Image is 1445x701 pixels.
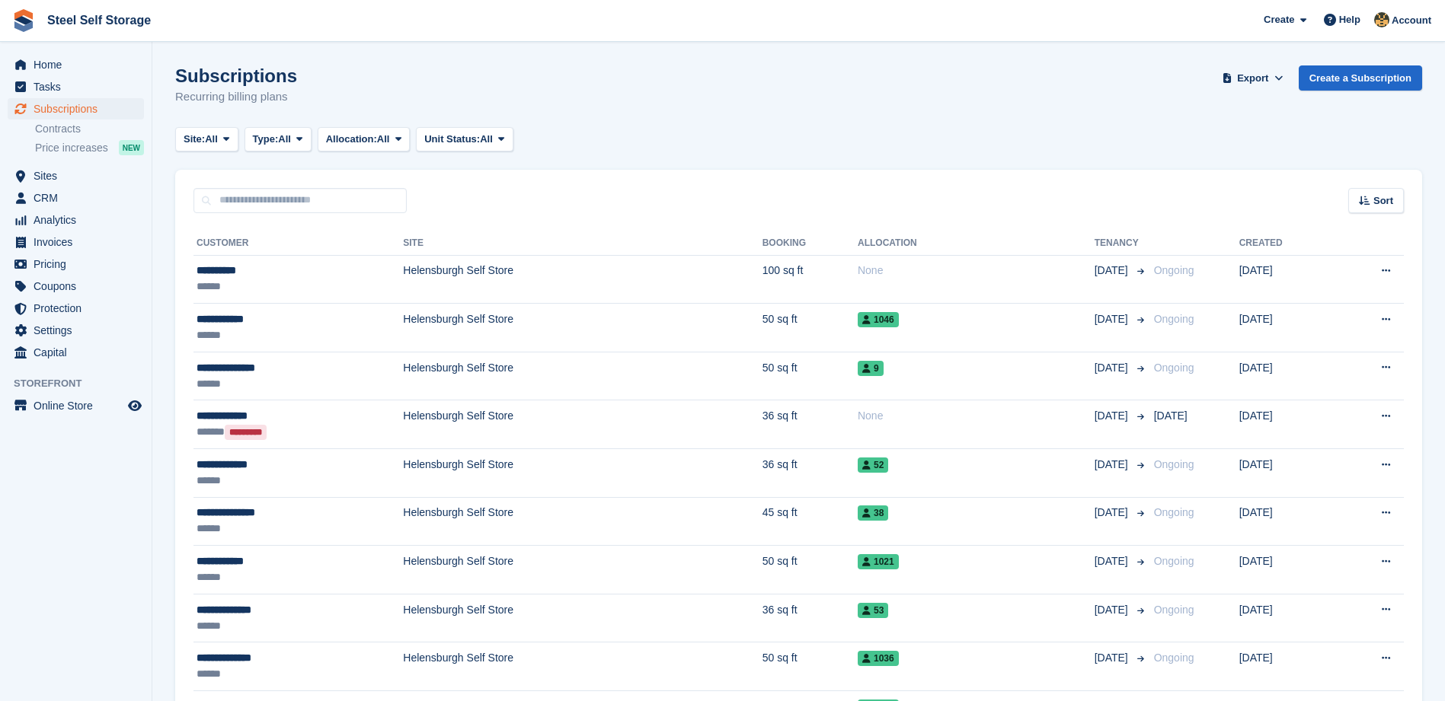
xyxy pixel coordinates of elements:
[34,98,125,119] span: Subscriptions
[41,8,157,33] a: Steel Self Storage
[34,298,125,319] span: Protection
[762,642,858,691] td: 50 sq ft
[1374,12,1389,27] img: James Steel
[8,231,144,253] a: menu
[34,342,125,363] span: Capital
[762,497,858,546] td: 45 sq ft
[175,88,297,106] p: Recurring billing plans
[8,187,144,209] a: menu
[403,594,762,642] td: Helensburgh Self Store
[34,209,125,231] span: Analytics
[8,209,144,231] a: menu
[762,255,858,304] td: 100 sq ft
[858,457,888,473] span: 52
[1154,409,1188,422] span: [DATE]
[34,231,125,253] span: Invoices
[1095,457,1131,473] span: [DATE]
[1154,313,1194,325] span: Ongoing
[8,298,144,319] a: menu
[34,395,125,416] span: Online Store
[1095,311,1131,327] span: [DATE]
[762,231,858,256] th: Booking
[34,253,125,275] span: Pricing
[1239,255,1335,304] td: [DATE]
[858,231,1095,256] th: Allocation
[1095,408,1131,424] span: [DATE]
[8,165,144,186] a: menu
[35,139,144,156] a: Price increases NEW
[858,505,888,521] span: 38
[416,127,513,152] button: Unit Status: All
[403,642,762,691] td: Helensburgh Self Store
[403,231,762,256] th: Site
[1095,553,1131,569] span: [DATE]
[858,603,888,618] span: 53
[184,132,205,147] span: Site:
[1264,12,1294,27] span: Create
[34,165,125,186] span: Sites
[35,122,144,136] a: Contracts
[205,132,218,147] span: All
[403,255,762,304] td: Helensburgh Self Store
[762,449,858,498] td: 36 sq ft
[1239,400,1335,449] td: [DATE]
[1239,497,1335,546] td: [DATE]
[8,76,144,97] a: menu
[245,127,312,152] button: Type: All
[1095,505,1131,521] span: [DATE]
[858,312,899,327] span: 1046
[424,132,480,147] span: Unit Status:
[318,127,411,152] button: Allocation: All
[1239,304,1335,352] td: [DATE]
[35,141,108,155] span: Price increases
[1373,193,1393,209] span: Sort
[403,400,762,449] td: Helensburgh Self Store
[34,320,125,341] span: Settings
[34,54,125,75] span: Home
[858,554,899,569] span: 1021
[377,132,390,147] span: All
[858,408,1095,424] div: None
[8,395,144,416] a: menu
[34,76,125,97] span: Tasks
[8,54,144,75] a: menu
[1095,650,1131,666] span: [DATE]
[1154,652,1194,664] span: Ongoing
[14,376,152,391] span: Storefront
[1220,65,1287,91] button: Export
[326,132,377,147] span: Allocation:
[403,304,762,352] td: Helensburgh Self Store
[480,132,493,147] span: All
[1239,546,1335,594] td: [DATE]
[1154,506,1194,518] span: Ongoing
[8,98,144,119] a: menu
[403,497,762,546] td: Helensburgh Self Store
[1154,264,1194,276] span: Ongoing
[1154,362,1194,374] span: Ongoing
[1339,12,1360,27] span: Help
[762,594,858,642] td: 36 sq ft
[12,9,35,32] img: stora-icon-8386f47178a22dfd0bd8f6a31ec36ba5ce8667c1dd55bd0f319d3a0aa187defe.svg
[126,397,144,415] a: Preview store
[762,400,858,449] td: 36 sq ft
[1239,352,1335,400] td: [DATE]
[1237,71,1268,86] span: Export
[1239,642,1335,691] td: [DATE]
[1095,360,1131,376] span: [DATE]
[193,231,403,256] th: Customer
[278,132,291,147] span: All
[858,361,884,376] span: 9
[403,449,762,498] td: Helensburgh Self Store
[1095,602,1131,618] span: [DATE]
[1095,263,1131,279] span: [DATE]
[1239,594,1335,642] td: [DATE]
[8,253,144,275] a: menu
[175,65,297,86] h1: Subscriptions
[1299,65,1422,91] a: Create a Subscription
[403,546,762,594] td: Helensburgh Self Store
[34,187,125,209] span: CRM
[253,132,279,147] span: Type:
[1154,458,1194,470] span: Ongoing
[858,651,899,666] span: 1036
[762,546,858,594] td: 50 sq ft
